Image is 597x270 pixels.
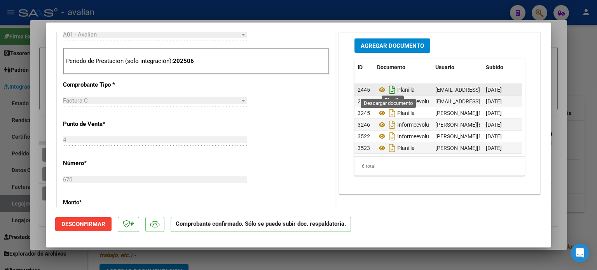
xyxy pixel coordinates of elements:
span: ID [358,64,363,70]
span: Usuario [435,64,454,70]
span: Desconfirmar [61,221,105,228]
button: Agregar Documento [354,38,430,53]
i: Descargar documento [387,130,397,143]
span: Planilla [377,87,415,93]
i: Descargar documento [387,118,397,131]
span: [DATE] [486,133,502,139]
span: 3523 [358,145,370,151]
span: [EMAIL_ADDRESS][DOMAIN_NAME] - [PERSON_NAME] [435,87,567,93]
span: [DATE] [486,98,502,105]
p: Punto de Venta [63,120,143,129]
span: Informeevolutivo [377,133,438,139]
datatable-header-cell: Documento [374,59,432,76]
span: [EMAIL_ADDRESS][DOMAIN_NAME] - [PERSON_NAME] [435,98,567,105]
span: 2445 [358,87,370,93]
span: 2446 [358,98,370,105]
datatable-header-cell: Usuario [432,59,483,76]
span: Agregar Documento [361,42,424,49]
i: Descargar documento [387,142,397,154]
span: A01 - Avalian [63,31,97,38]
span: Planilla [377,110,415,116]
span: Planilla [377,145,415,151]
span: Documento [377,64,405,70]
div: Open Intercom Messenger [571,244,589,262]
span: 3246 [358,122,370,128]
datatable-header-cell: ID [354,59,374,76]
span: Subido [486,64,503,70]
p: Número [63,159,143,168]
p: Comprobante Tipo * [63,80,143,89]
p: Comprobante confirmado. Sólo se puede subir doc. respaldatoria. [171,217,351,232]
span: Informeevolutivo [377,98,438,105]
span: [DATE] [486,145,502,151]
i: Descargar documento [387,95,397,108]
button: Desconfirmar [55,217,112,231]
div: 6 total [354,157,525,176]
datatable-header-cell: Subido [483,59,522,76]
i: Descargar documento [387,84,397,96]
datatable-header-cell: Acción [522,59,560,76]
span: 3245 [358,110,370,116]
span: [DATE] [486,87,502,93]
span: Factura C [63,97,88,104]
p: Período de Prestación (sólo integración): [66,57,326,66]
strong: 202506 [173,57,194,64]
span: 3522 [358,133,370,139]
span: Informeevolutivo [377,122,438,128]
p: Monto [63,198,143,207]
div: DOCUMENTACIÓN RESPALDATORIA [339,33,540,194]
span: [DATE] [486,122,502,128]
span: [DATE] [486,110,502,116]
i: Descargar documento [387,107,397,119]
